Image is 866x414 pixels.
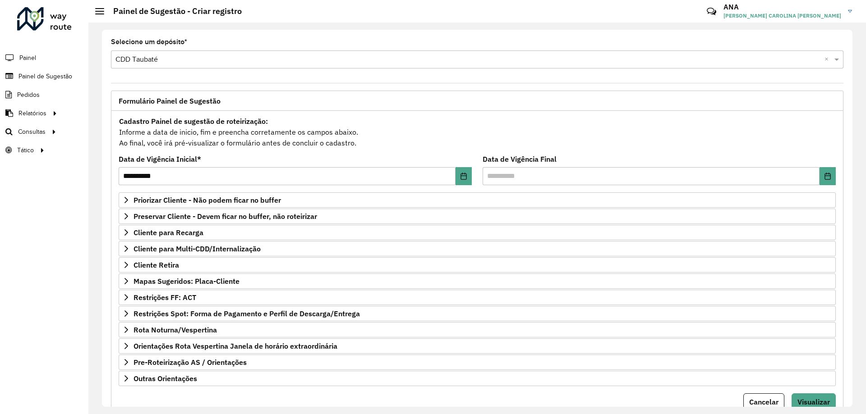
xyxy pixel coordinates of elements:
[134,326,217,333] span: Rota Noturna/Vespertina
[134,359,247,366] span: Pre-Roteirização AS / Orientações
[825,54,832,65] span: Clear all
[119,355,836,370] a: Pre-Roteirização AS / Orientações
[111,36,187,47] label: Selecione um depósito
[797,397,830,406] span: Visualizar
[792,393,836,410] button: Visualizar
[134,229,203,236] span: Cliente para Recarga
[119,117,268,126] strong: Cadastro Painel de sugestão de roteirização:
[119,97,221,105] span: Formulário Painel de Sugestão
[702,2,721,21] a: Contato Rápido
[18,127,46,136] span: Consultas
[119,306,836,321] a: Restrições Spot: Forma de Pagamento e Perfil de Descarga/Entrega
[723,3,841,11] h3: ANA
[119,192,836,208] a: Priorizar Cliente - Não podem ficar no buffer
[820,167,836,185] button: Choose Date
[749,397,778,406] span: Cancelar
[119,257,836,273] a: Cliente Retira
[134,196,281,204] span: Priorizar Cliente - Não podem ficar no buffer
[119,225,836,240] a: Cliente para Recarga
[119,338,836,354] a: Orientações Rota Vespertina Janela de horário extraordinária
[134,310,360,317] span: Restrições Spot: Forma de Pagamento e Perfil de Descarga/Entrega
[723,12,841,20] span: [PERSON_NAME] CAROLINA [PERSON_NAME]
[134,213,317,220] span: Preservar Cliente - Devem ficar no buffer, não roteirizar
[119,290,836,305] a: Restrições FF: ACT
[743,393,784,410] button: Cancelar
[134,245,261,252] span: Cliente para Multi-CDD/Internalização
[17,146,34,155] span: Tático
[19,53,36,63] span: Painel
[134,342,337,350] span: Orientações Rota Vespertina Janela de horário extraordinária
[119,115,836,149] div: Informe a data de inicio, fim e preencha corretamente os campos abaixo. Ao final, você irá pré-vi...
[119,371,836,386] a: Outras Orientações
[134,261,179,268] span: Cliente Retira
[134,375,197,382] span: Outras Orientações
[18,109,46,118] span: Relatórios
[119,273,836,289] a: Mapas Sugeridos: Placa-Cliente
[104,6,242,16] h2: Painel de Sugestão - Criar registro
[134,278,240,285] span: Mapas Sugeridos: Placa-Cliente
[17,90,40,100] span: Pedidos
[119,154,201,164] label: Data de Vigência Inicial
[119,209,836,224] a: Preservar Cliente - Devem ficar no buffer, não roteirizar
[456,167,472,185] button: Choose Date
[119,241,836,256] a: Cliente para Multi-CDD/Internalização
[18,72,72,81] span: Painel de Sugestão
[483,154,557,164] label: Data de Vigência Final
[119,322,836,337] a: Rota Noturna/Vespertina
[134,294,196,301] span: Restrições FF: ACT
